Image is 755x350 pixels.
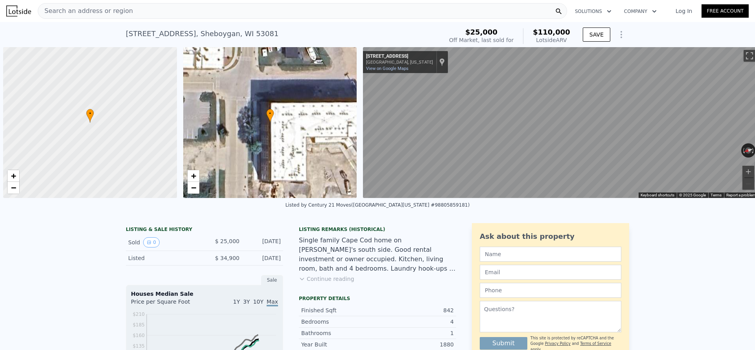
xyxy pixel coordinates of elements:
[618,4,663,18] button: Company
[583,27,610,42] button: SAVE
[191,171,196,181] span: +
[215,238,239,244] span: $ 25,000
[285,202,470,208] div: Listed by Century 21 Moves ([GEOGRAPHIC_DATA][US_STATE] #98805859181)
[7,182,19,194] a: Zoom out
[6,5,31,16] img: Lotside
[246,237,281,247] div: [DATE]
[366,53,433,60] div: [STREET_ADDRESS]
[377,329,454,337] div: 1
[480,337,527,350] button: Submit
[266,109,274,123] div: •
[143,237,160,247] button: View historical data
[365,188,391,198] a: Open this area in Google Maps (opens a new window)
[480,231,621,242] div: Ask about this property
[7,170,19,182] a: Zoom in
[233,299,240,305] span: 1Y
[299,295,456,302] div: Property details
[38,6,133,16] span: Search an address or region
[641,192,674,198] button: Keyboard shortcuts
[679,193,706,197] span: © 2025 Google
[741,143,746,158] button: Rotate counterclockwise
[299,236,456,273] div: Single family Cape Cod home on [PERSON_NAME]'s south side. Good rental investment or owner occupi...
[533,28,570,36] span: $110,000
[11,171,16,181] span: +
[533,36,570,44] div: Lotside ARV
[267,299,278,306] span: Max
[246,254,281,262] div: [DATE]
[188,182,199,194] a: Zoom out
[301,318,377,326] div: Bedrooms
[480,283,621,298] input: Phone
[377,318,454,326] div: 4
[366,60,433,65] div: [GEOGRAPHIC_DATA], [US_STATE]
[133,343,145,349] tspan: $135
[465,28,497,36] span: $25,000
[126,226,283,234] div: LISTING & SALE HISTORY
[243,299,250,305] span: 3Y
[131,290,278,298] div: Houses Median Sale
[580,341,611,346] a: Terms of Service
[366,66,409,71] a: View on Google Maps
[301,306,377,314] div: Finished Sqft
[742,178,754,190] button: Zoom out
[301,329,377,337] div: Bathrooms
[365,188,391,198] img: Google
[666,7,702,15] a: Log In
[480,265,621,280] input: Email
[253,299,263,305] span: 10Y
[569,4,618,18] button: Solutions
[131,298,204,310] div: Price per Square Foot
[711,193,722,197] a: Terms (opens in new tab)
[133,312,145,317] tspan: $210
[128,254,198,262] div: Listed
[133,333,145,338] tspan: $160
[377,306,454,314] div: 842
[742,166,754,178] button: Zoom in
[545,341,571,346] a: Privacy Policy
[613,27,629,42] button: Show Options
[191,183,196,192] span: −
[377,341,454,348] div: 1880
[11,183,16,192] span: −
[133,322,145,328] tspan: $185
[301,341,377,348] div: Year Built
[188,170,199,182] a: Zoom in
[299,275,354,283] button: Continue reading
[86,109,94,123] div: •
[266,110,274,117] span: •
[480,247,621,262] input: Name
[299,226,456,233] div: Listing Remarks (Historical)
[439,58,445,66] a: Show location on map
[261,275,283,285] div: Sale
[702,4,749,18] a: Free Account
[86,110,94,117] span: •
[449,36,514,44] div: Off Market, last sold for
[126,28,278,39] div: [STREET_ADDRESS] , Sheboygan , WI 53081
[215,255,239,261] span: $ 34,900
[128,237,198,247] div: Sold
